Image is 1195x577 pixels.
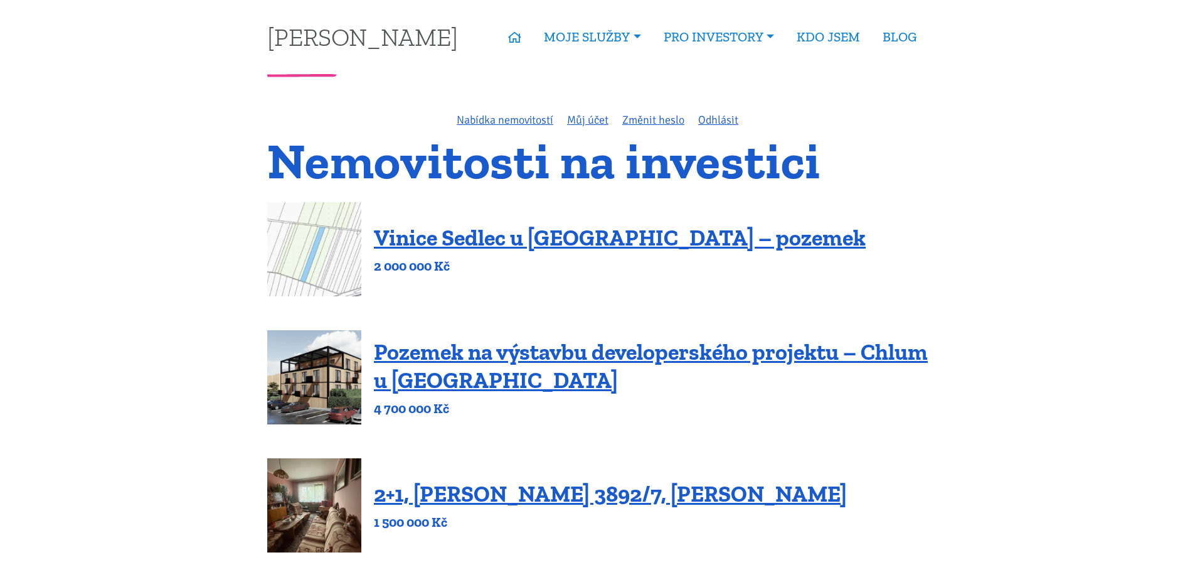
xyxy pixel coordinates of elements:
[622,113,684,127] a: Změnit heslo
[457,113,553,127] a: Nabídka nemovitostí
[374,480,847,507] a: 2+1, [PERSON_NAME] 3892/7, [PERSON_NAME]
[533,23,652,51] a: MOJE SLUŽBY
[652,23,785,51] a: PRO INVESTORY
[267,140,928,182] h1: Nemovitosti na investici
[374,400,928,418] p: 4 700 000 Kč
[698,113,738,127] a: Odhlásit
[374,514,847,531] p: 1 500 000 Kč
[567,113,608,127] a: Můj účet
[871,23,928,51] a: BLOG
[374,257,866,275] p: 2 000 000 Kč
[374,338,928,394] a: Pozemek na výstavbu developerského projektu – Chlum u [GEOGRAPHIC_DATA]
[785,23,871,51] a: KDO JSEM
[267,24,458,49] a: [PERSON_NAME]
[374,224,866,251] a: Vinice Sedlec u [GEOGRAPHIC_DATA] – pozemek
